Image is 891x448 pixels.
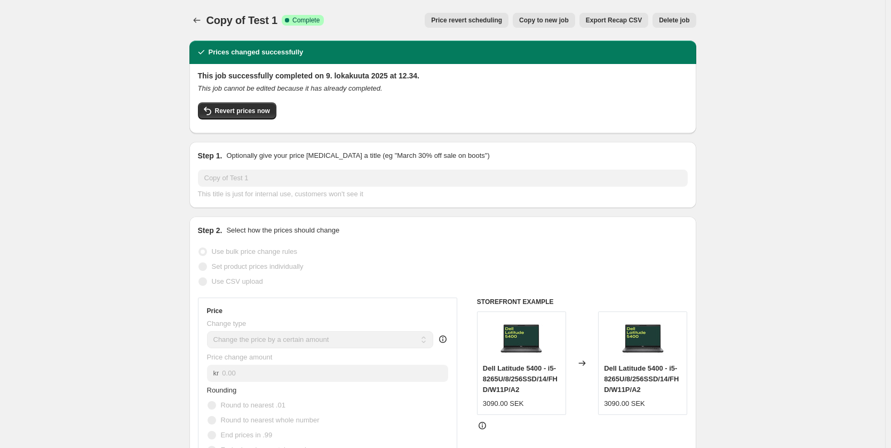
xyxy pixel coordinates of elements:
[483,364,558,394] span: Dell Latitude 5400 - i5-8265U/8/256SSD/14/FHD/W11P/A2
[431,16,502,25] span: Price revert scheduling
[212,262,304,270] span: Set product prices individually
[226,150,489,161] p: Optionally give your price [MEDICAL_DATA] a title (eg "March 30% off sale on boots")
[477,298,688,306] h6: STOREFRONT EXAMPLE
[622,317,664,360] img: Dell-Latitude-5400-0_80x.jpg
[198,190,363,198] span: This title is just for internal use, customers won't see it
[292,16,320,25] span: Complete
[198,84,383,92] i: This job cannot be edited because it has already completed.
[659,16,689,25] span: Delete job
[206,14,278,26] span: Copy of Test 1
[513,13,575,28] button: Copy to new job
[207,307,222,315] h3: Price
[437,334,448,345] div: help
[222,365,448,382] input: -10.00
[213,369,219,377] span: kr
[221,416,320,424] span: Round to nearest whole number
[198,102,276,119] button: Revert prices now
[653,13,696,28] button: Delete job
[586,16,642,25] span: Export Recap CSV
[207,319,246,327] span: Change type
[226,225,339,236] p: Select how the prices should change
[212,247,297,255] span: Use bulk price change rules
[604,398,645,409] div: 3090.00 SEK
[198,225,222,236] h2: Step 2.
[215,107,270,115] span: Revert prices now
[198,150,222,161] h2: Step 1.
[212,277,263,285] span: Use CSV upload
[189,13,204,28] button: Price change jobs
[604,364,679,394] span: Dell Latitude 5400 - i5-8265U/8/256SSD/14/FHD/W11P/A2
[483,398,524,409] div: 3090.00 SEK
[207,386,237,394] span: Rounding
[209,47,304,58] h2: Prices changed successfully
[221,401,285,409] span: Round to nearest .01
[425,13,508,28] button: Price revert scheduling
[221,431,273,439] span: End prices in .99
[519,16,569,25] span: Copy to new job
[207,353,273,361] span: Price change amount
[198,70,688,81] h2: This job successfully completed on 9. lokakuuta 2025 at 12.34.
[198,170,688,187] input: 30% off holiday sale
[500,317,543,360] img: Dell-Latitude-5400-0_80x.jpg
[579,13,648,28] button: Export Recap CSV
